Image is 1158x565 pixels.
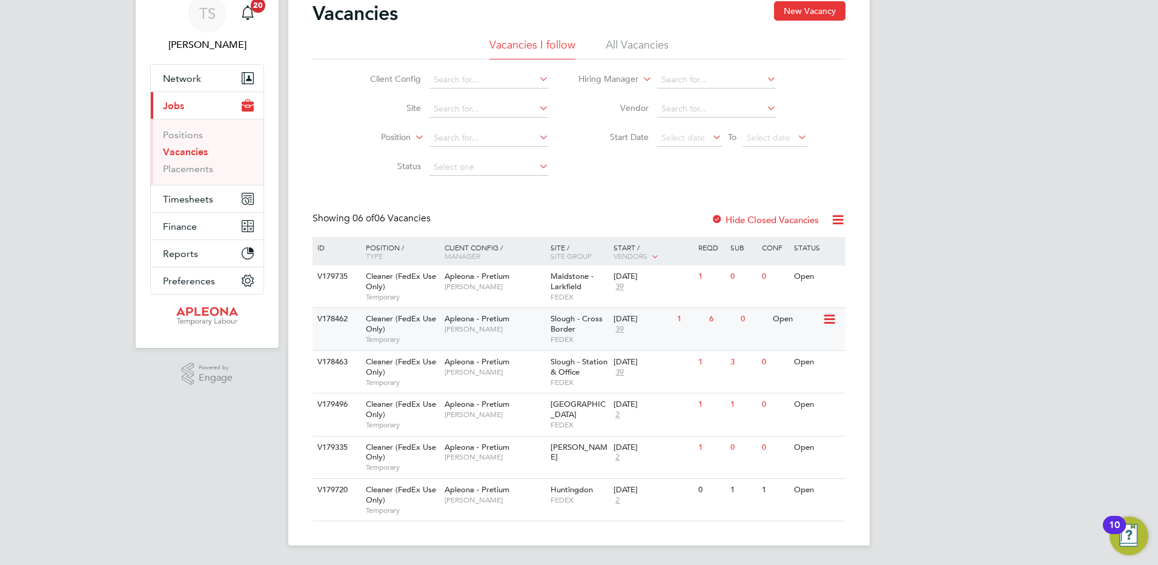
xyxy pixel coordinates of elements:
input: Search for... [429,72,549,89]
span: [PERSON_NAME] [445,410,544,420]
input: Search for... [429,101,549,118]
div: Open [791,266,844,288]
div: Open [770,308,822,330]
span: Site Group [551,251,592,261]
div: 1 [759,479,790,501]
div: 0 [759,351,790,373]
span: [PERSON_NAME] [445,324,544,334]
span: Jobs [163,100,184,112]
button: Timesheets [151,186,263,212]
span: Timesheets [163,193,213,205]
div: V178463 [314,351,357,373]
span: Apleona - Pretium [445,271,509,281]
span: Slough - Station & Office [551,356,607,377]
div: 0 [695,479,727,501]
div: Status [791,237,844,258]
div: 0 [727,266,759,288]
span: Apleona - Pretium [445,399,509,409]
div: 3 [727,351,759,373]
div: [DATE] [614,485,692,495]
div: V179720 [314,479,357,501]
span: Powered by [199,363,233,373]
span: Tracy Sellick [150,38,264,52]
input: Search for... [657,101,776,118]
span: Cleaner (FedEx Use Only) [366,442,436,463]
span: Manager [445,251,480,261]
div: 1 [727,479,759,501]
span: Cleaner (FedEx Use Only) [366,271,436,292]
span: Temporary [366,292,438,302]
span: Type [366,251,383,261]
a: Positions [163,129,203,141]
div: 1 [674,308,706,330]
span: 39 [614,324,626,335]
span: 2 [614,495,621,506]
div: [DATE] [614,314,671,324]
span: Maidstone - Larkfield [551,271,594,292]
label: Hiring Manager [569,73,638,85]
div: Reqd [695,237,727,258]
span: Reports [163,248,198,259]
div: 0 [727,436,759,459]
button: Preferences [151,267,263,294]
span: 39 [614,367,626,378]
div: 10 [1109,525,1120,541]
span: 2 [614,452,621,463]
span: Cleaner (FedEx Use Only) [366,356,436,377]
label: Vendor [579,102,649,113]
label: Position [341,132,411,144]
span: Temporary [366,378,438,387]
span: Temporary [366,463,438,472]
span: 06 Vacancies [352,212,431,224]
div: V179335 [314,436,357,459]
div: Conf [759,237,790,258]
a: Go to home page [150,307,264,326]
div: Open [791,436,844,459]
div: 1 [695,436,727,459]
div: Start / [610,237,695,267]
div: 0 [759,436,790,459]
label: Start Date [579,132,649,142]
div: Client Config / [442,237,548,266]
span: [PERSON_NAME] [445,282,544,292]
span: FEDEX [551,495,608,505]
span: Select date [747,132,790,143]
span: Cleaner (FedEx Use Only) [366,484,436,505]
div: Open [791,351,844,373]
span: Apleona - Pretium [445,484,509,495]
li: Vacancies I follow [489,38,575,59]
div: Jobs [151,119,263,185]
input: Select one [429,159,549,176]
img: apleona-logo-retina.png [176,307,238,326]
button: Finance [151,213,263,239]
div: [DATE] [614,272,692,282]
div: 1 [695,266,727,288]
span: Vendors [614,251,647,261]
span: Slough - Cross Border [551,313,603,334]
button: Open Resource Center, 10 new notifications [1110,517,1148,555]
div: V179735 [314,266,357,288]
span: 2 [614,410,621,420]
div: ID [314,237,357,258]
span: Preferences [163,275,215,287]
div: [DATE] [614,443,692,453]
a: Vacancies [163,146,208,158]
span: Select date [661,132,705,143]
div: Position / [357,237,442,266]
label: Site [351,102,421,113]
span: [PERSON_NAME] [445,367,544,377]
span: FEDEX [551,420,608,430]
span: Network [163,73,201,84]
span: Temporary [366,506,438,515]
div: 1 [695,351,727,373]
span: Apleona - Pretium [445,356,509,367]
a: Powered byEngage [182,363,233,386]
input: Search for... [657,72,776,89]
div: 1 [727,393,759,416]
span: Apleona - Pretium [445,442,509,452]
span: Temporary [366,420,438,430]
input: Search for... [429,130,549,147]
button: Network [151,65,263,92]
div: 6 [706,308,738,330]
span: [PERSON_NAME] [445,452,544,462]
